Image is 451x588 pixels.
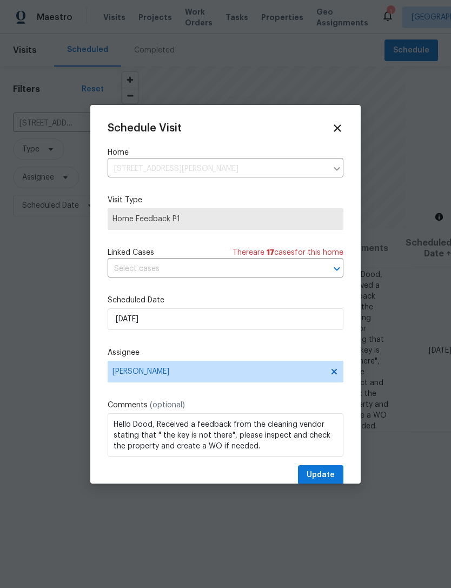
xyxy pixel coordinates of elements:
span: There are case s for this home [233,247,343,258]
button: Open [329,261,344,276]
span: 17 [267,249,274,256]
span: [PERSON_NAME] [112,367,324,376]
span: Home Feedback P1 [112,214,339,224]
span: Linked Cases [108,247,154,258]
textarea: Hello Dood, Received a feedback from the cleaning vendor stating that " the key is not there", pl... [108,413,343,457]
input: Enter in an address [108,161,327,177]
span: Update [307,468,335,482]
label: Home [108,147,343,158]
label: Visit Type [108,195,343,206]
span: (optional) [150,401,185,409]
input: Select cases [108,261,313,278]
input: M/D/YYYY [108,308,343,330]
span: Close [331,122,343,134]
span: Schedule Visit [108,123,182,134]
label: Scheduled Date [108,295,343,306]
label: Assignee [108,347,343,358]
label: Comments [108,400,343,411]
button: Update [298,465,343,485]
